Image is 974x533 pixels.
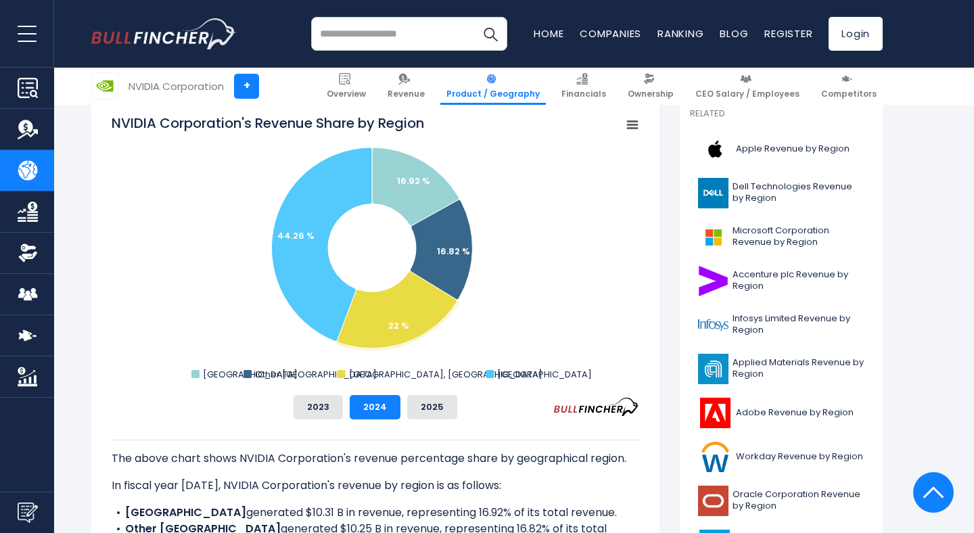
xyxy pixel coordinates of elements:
[294,395,343,419] button: 2023
[689,68,806,105] a: CEO Salary / Employees
[764,26,812,41] a: Register
[112,114,639,384] svg: NVIDIA Corporation's Revenue Share by Region
[690,218,873,256] a: Microsoft Corporation Revenue by Region
[407,395,457,419] button: 2025
[112,450,639,467] p: The above chart shows NVIDIA Corporation's revenue percentage share by geographical region.
[92,73,118,99] img: NVDA logo
[580,26,641,41] a: Companies
[690,262,873,300] a: Accenture plc Revenue by Region
[698,486,728,516] img: ORCL logo
[321,68,372,105] a: Overview
[829,17,883,51] a: Login
[628,89,674,99] span: Ownership
[437,245,470,258] text: 16.82 %
[112,478,639,494] p: In fiscal year [DATE], NVIDIA Corporation's revenue by region is as follows:
[690,108,873,120] p: Related
[555,68,612,105] a: Financials
[112,114,424,133] tspan: NVIDIA Corporation's Revenue Share by Region
[91,18,237,49] a: Go to homepage
[690,394,873,432] a: Adobe Revenue by Region
[497,368,592,381] text: [GEOGRAPHIC_DATA]
[720,26,748,41] a: Blog
[18,243,38,263] img: Ownership
[690,482,873,519] a: Oracle Corporation Revenue by Region
[733,269,864,292] span: Accenture plc Revenue by Region
[534,26,563,41] a: Home
[736,143,850,155] span: Apple Revenue by Region
[473,17,507,51] button: Search
[129,78,224,94] div: NVIDIA Corporation
[690,350,873,388] a: Applied Materials Revenue by Region
[698,134,732,164] img: AAPL logo
[698,310,728,340] img: INFY logo
[733,357,864,380] span: Applied Materials Revenue by Region
[657,26,703,41] a: Ranking
[622,68,680,105] a: Ownership
[381,68,431,105] a: Revenue
[690,131,873,168] a: Apple Revenue by Region
[388,89,425,99] span: Revenue
[327,89,366,99] span: Overview
[733,313,864,336] span: Infosys Limited Revenue by Region
[698,354,728,384] img: AMAT logo
[815,68,883,105] a: Competitors
[350,395,400,419] button: 2024
[821,89,877,99] span: Competitors
[698,178,728,208] img: DELL logo
[388,319,409,332] text: 22 %
[112,505,639,521] li: generated $10.31 B in revenue, representing 16.92% of its total revenue.
[698,398,732,428] img: ADBE logo
[733,181,864,204] span: Dell Technologies Revenue by Region
[125,505,246,520] b: [GEOGRAPHIC_DATA]
[690,175,873,212] a: Dell Technologies Revenue by Region
[440,68,546,105] a: Product / Geography
[736,451,863,463] span: Workday Revenue by Region
[446,89,540,99] span: Product / Geography
[203,368,298,381] text: [GEOGRAPHIC_DATA]
[733,489,864,512] span: Oracle Corporation Revenue by Region
[690,306,873,344] a: Infosys Limited Revenue by Region
[397,175,430,187] text: 16.92 %
[698,222,728,252] img: MSFT logo
[736,407,854,419] span: Adobe Revenue by Region
[695,89,799,99] span: CEO Salary / Employees
[698,266,728,296] img: ACN logo
[561,89,606,99] span: Financials
[277,229,315,242] text: 44.26 %
[690,438,873,476] a: Workday Revenue by Region
[91,18,237,49] img: bullfincher logo
[733,225,864,248] span: Microsoft Corporation Revenue by Region
[255,368,377,381] text: Other [GEOGRAPHIC_DATA]
[698,442,732,472] img: WDAY logo
[234,74,259,99] a: +
[349,368,542,381] text: [GEOGRAPHIC_DATA], [GEOGRAPHIC_DATA]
